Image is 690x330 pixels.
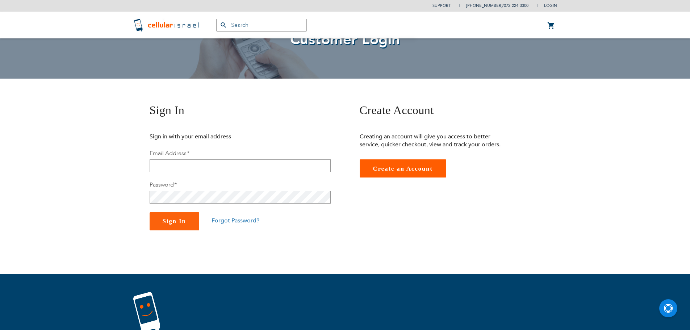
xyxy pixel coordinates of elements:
[360,159,446,177] a: Create an Account
[459,0,528,11] li: /
[212,217,259,225] a: Forgot Password?
[150,212,199,230] button: Sign In
[150,181,176,189] label: Password
[432,3,451,8] a: Support
[216,19,307,32] input: Search
[150,149,189,157] label: Email Address
[466,3,502,8] a: [PHONE_NUMBER]
[360,104,434,117] span: Create Account
[290,30,400,50] span: Customer Login
[150,133,296,141] p: Sign in with your email address
[504,3,528,8] a: 072-224-3300
[360,133,506,149] p: Creating an account will give you access to better service, quicker checkout, view and track your...
[150,159,331,172] input: Email
[544,3,557,8] span: Login
[150,104,185,117] span: Sign In
[373,165,433,172] span: Create an Account
[163,218,186,225] span: Sign In
[133,18,202,32] img: Cellular Israel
